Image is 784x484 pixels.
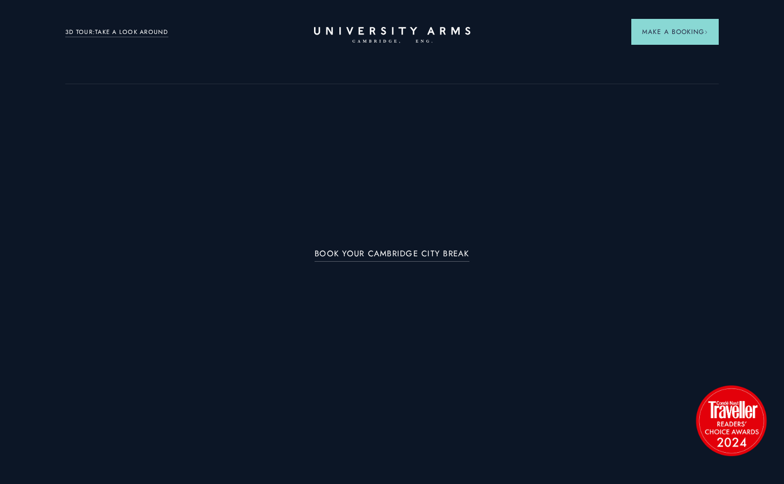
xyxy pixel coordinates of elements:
[691,380,772,461] img: image-2524eff8f0c5d55edbf694693304c4387916dea5-1501x1501-png
[642,27,708,37] span: Make a Booking
[631,19,719,45] button: Make a BookingArrow icon
[314,27,471,44] a: Home
[315,249,469,262] a: BOOK YOUR CAMBRIDGE CITY BREAK
[704,30,708,34] img: Arrow icon
[65,28,168,37] a: 3D TOUR:TAKE A LOOK AROUND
